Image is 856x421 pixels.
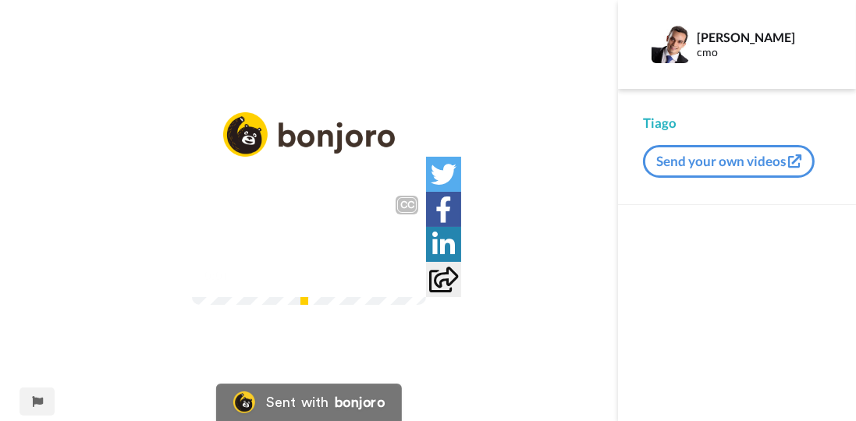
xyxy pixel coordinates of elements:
[643,114,831,133] div: Tiago
[697,46,830,59] div: cmo
[216,384,402,421] a: Bonjoro LogoSent withbonjoro
[397,197,417,213] div: CC
[203,266,230,285] span: 0:01
[242,266,269,285] span: 4:07
[643,145,815,178] button: Send your own videos
[697,30,830,44] div: [PERSON_NAME]
[233,391,255,413] img: Bonjoro Logo
[652,26,689,63] img: Profile Image
[266,395,329,409] div: Sent with
[223,112,395,157] img: logo_full.png
[233,266,239,285] span: /
[335,395,385,409] div: bonjoro
[396,267,412,283] img: Full screen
